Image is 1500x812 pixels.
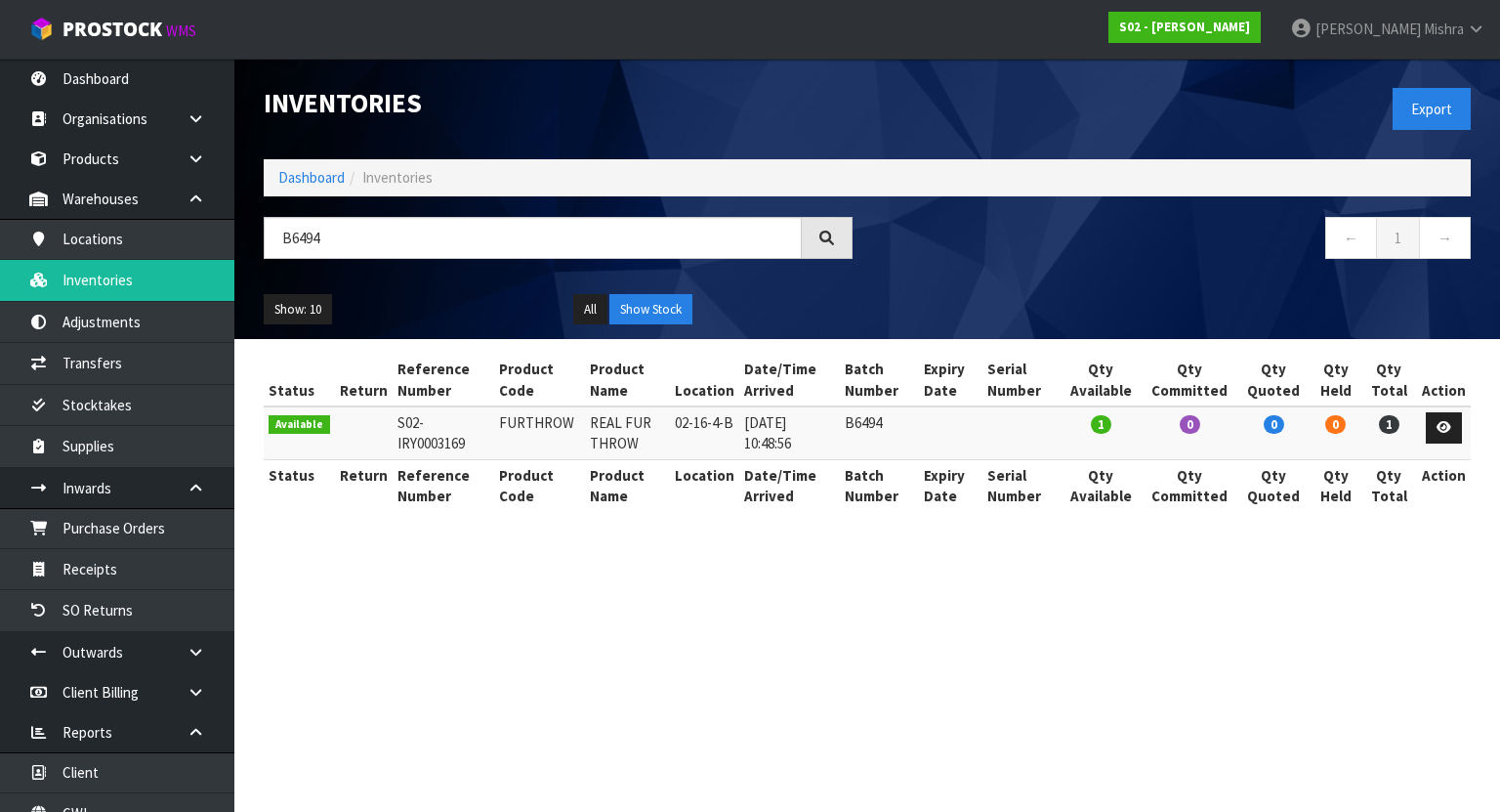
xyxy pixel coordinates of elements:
[882,217,1471,265] nav: Page navigation
[362,168,433,187] span: Inventories
[1419,217,1471,259] a: →
[573,294,607,325] button: All
[1325,415,1346,434] span: 0
[264,459,335,511] th: Status
[335,354,393,406] th: Return
[1264,415,1284,434] span: 0
[919,459,982,511] th: Expiry Date
[335,459,393,511] th: Return
[585,459,670,511] th: Product Name
[670,406,739,459] td: 02-16-4-B
[1325,217,1377,259] a: ←
[1315,20,1421,38] span: [PERSON_NAME]
[1424,20,1464,38] span: Mishra
[670,354,739,406] th: Location
[585,354,670,406] th: Product Name
[609,294,692,325] button: Show Stock
[1142,354,1237,406] th: Qty Committed
[269,415,330,435] span: Available
[1119,19,1250,35] strong: S02 - [PERSON_NAME]
[1310,354,1360,406] th: Qty Held
[264,354,335,406] th: Status
[1091,415,1111,434] span: 1
[982,354,1061,406] th: Serial Number
[264,217,802,259] input: Search inventories
[1237,459,1310,511] th: Qty Quoted
[264,88,853,117] h1: Inventories
[278,168,345,187] a: Dashboard
[739,354,840,406] th: Date/Time Arrived
[494,354,585,406] th: Product Code
[264,294,332,325] button: Show: 10
[393,406,494,459] td: S02-IRY0003169
[1180,415,1200,434] span: 0
[1061,354,1142,406] th: Qty Available
[29,17,54,41] img: cube-alt.png
[982,459,1061,511] th: Serial Number
[1310,459,1360,511] th: Qty Held
[1376,217,1420,259] a: 1
[494,406,585,459] td: FURTHROW
[1361,354,1417,406] th: Qty Total
[1237,354,1310,406] th: Qty Quoted
[494,459,585,511] th: Product Code
[1417,354,1471,406] th: Action
[1417,459,1471,511] th: Action
[1142,459,1237,511] th: Qty Committed
[670,459,739,511] th: Location
[62,17,162,42] span: ProStock
[166,21,196,40] small: WMS
[1061,459,1142,511] th: Qty Available
[393,354,494,406] th: Reference Number
[919,354,982,406] th: Expiry Date
[1361,459,1417,511] th: Qty Total
[1379,415,1399,434] span: 1
[1108,12,1261,43] a: S02 - [PERSON_NAME]
[840,354,918,406] th: Batch Number
[393,459,494,511] th: Reference Number
[739,406,840,459] td: [DATE] 10:48:56
[739,459,840,511] th: Date/Time Arrived
[1393,88,1471,130] button: Export
[840,459,918,511] th: Batch Number
[840,406,918,459] td: B6494
[585,406,670,459] td: REAL FUR THROW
